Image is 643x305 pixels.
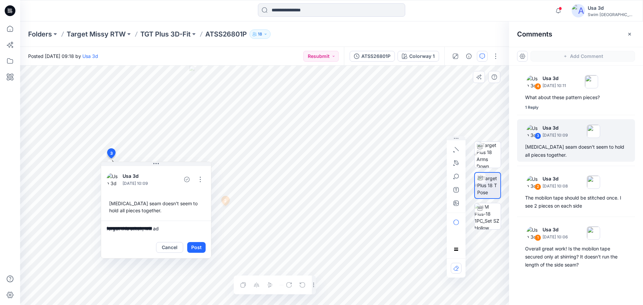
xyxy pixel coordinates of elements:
[258,30,262,38] p: 18
[361,53,390,60] div: ATSS26801P
[534,133,541,139] div: 3
[477,175,500,196] img: Target Plus 18 T Pose
[525,245,627,269] div: Overall great work! Is the mobilon tape secured only at shirring? It doesn't run the length of th...
[67,29,126,39] a: Target Missy RTW
[82,53,98,59] a: Usa 3d
[525,194,627,210] div: The mobilon tape should be stitched once. I see 2 pieces on each side
[526,226,540,240] img: Usa 3d
[572,4,585,17] img: avatar
[534,183,541,190] div: 2
[526,175,540,189] img: Usa 3d
[249,29,271,39] button: 18
[543,226,568,234] p: Usa 3d
[350,51,395,62] button: ATSS26801P
[543,175,568,183] p: Usa 3d
[543,124,568,132] p: Usa 3d
[517,30,552,38] h2: Comments
[463,51,474,62] button: Details
[543,132,568,139] p: [DATE] 10:09
[28,53,98,60] span: Posted [DATE] 09:18 by
[543,82,566,89] p: [DATE] 10:11
[525,93,627,101] div: What about these pattern pieces?
[543,183,568,189] p: [DATE] 10:08
[110,150,113,156] span: 3
[525,104,539,111] div: 1 Reply
[123,180,167,187] p: [DATE] 10:09
[140,29,191,39] a: TGT Plus 3D-Fit
[534,234,541,241] div: 1
[526,75,540,88] img: Usa 3d
[398,51,439,62] button: Colorway 1
[106,173,120,186] img: Usa 3d
[588,12,635,17] div: Swim [GEOGRAPHIC_DATA]
[106,197,206,217] div: [MEDICAL_DATA] seam doesn't seem to hold all pieces together.
[543,74,566,82] p: Usa 3d
[477,142,501,168] img: Target Plus 18 Arms Down
[205,29,247,39] p: ATSS26801P
[543,234,568,240] p: [DATE] 10:06
[530,51,635,62] button: Add Comment
[156,242,183,253] button: Cancel
[409,53,435,60] div: Colorway 1
[588,4,635,12] div: Usa 3d
[526,125,540,138] img: Usa 3d
[28,29,52,39] a: Folders
[187,242,206,253] button: Post
[534,83,541,90] div: 4
[525,143,627,159] div: [MEDICAL_DATA] seam doesn't seem to hold all pieces together.
[475,203,501,229] img: WM Plus-18 1PC_Set SZ Hollow
[123,172,167,180] p: Usa 3d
